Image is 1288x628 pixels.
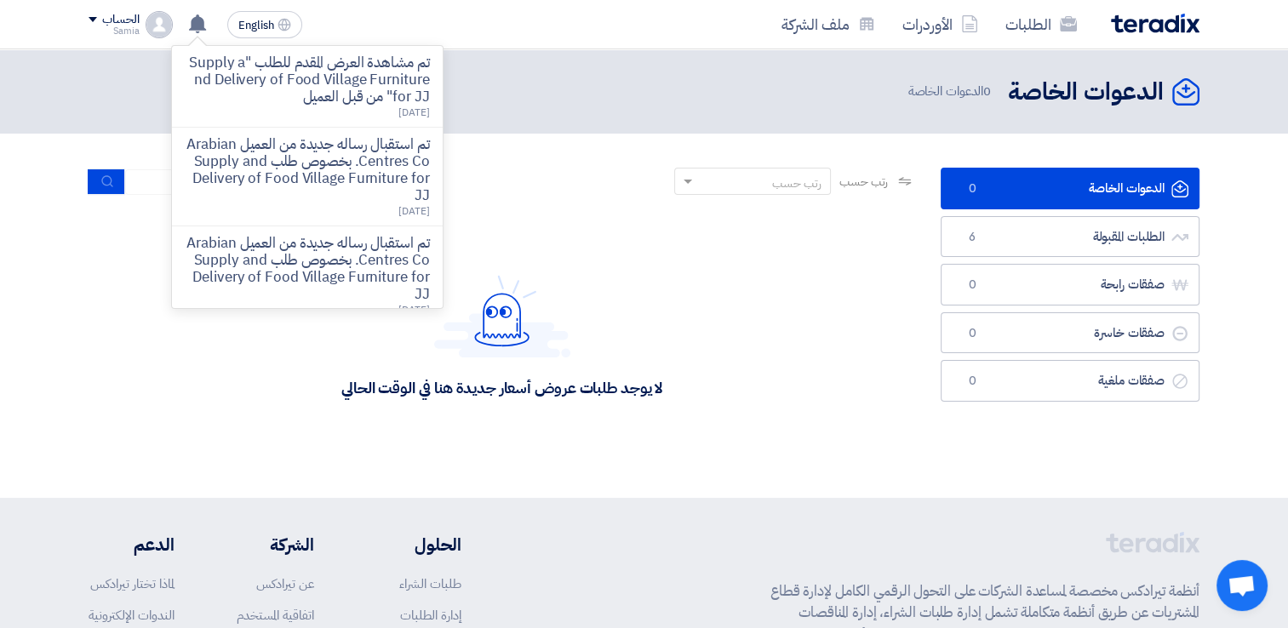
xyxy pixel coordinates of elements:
span: 6 [962,229,982,246]
a: عن تيرادكس [256,574,314,593]
a: الطلبات [992,4,1091,44]
a: إدارة الطلبات [400,606,461,625]
span: [DATE] [398,302,429,317]
li: الشركة [226,532,314,557]
span: 0 [962,325,982,342]
a: Open chat [1216,560,1268,611]
span: English [238,20,274,31]
a: الطلبات المقبولة6 [941,216,1199,258]
span: 0 [962,373,982,390]
a: الندوات الإلكترونية [89,606,175,625]
a: صفقات خاسرة0 [941,312,1199,354]
a: الدعوات الخاصة0 [941,168,1199,209]
p: تم استقبال رساله جديدة من العميل Arabian Centres Co. بخصوص طلب Supply and Delivery of Food Villag... [186,136,429,204]
h2: الدعوات الخاصة [1008,76,1164,109]
img: profile_test.png [146,11,173,38]
span: [DATE] [398,203,429,219]
a: لماذا تختار تيرادكس [90,574,175,593]
a: الأوردرات [889,4,992,44]
span: الدعوات الخاصة [907,82,994,101]
div: رتب حسب [772,174,821,192]
div: الحساب [102,13,139,27]
p: تم مشاهدة العرض المقدم للطلب "Supply and Delivery of Food Village Furniture for JJ" من قبل العميل [186,54,429,106]
img: Teradix logo [1111,14,1199,33]
a: صفقات ملغية0 [941,360,1199,402]
p: تم استقبال رساله جديدة من العميل Arabian Centres Co. بخصوص طلب Supply and Delivery of Food Villag... [186,235,429,303]
a: صفقات رابحة0 [941,264,1199,305]
span: 0 [983,82,991,100]
span: 0 [962,180,982,197]
a: ملف الشركة [768,4,889,44]
button: English [227,11,302,38]
span: [DATE] [398,105,429,120]
input: ابحث بعنوان أو رقم الطلب [125,169,364,195]
span: 0 [962,277,982,294]
li: الحلول [365,532,461,557]
a: اتفاقية المستخدم [237,606,314,625]
a: طلبات الشراء [399,574,461,593]
li: الدعم [89,532,175,557]
div: Samia [89,26,139,36]
span: رتب حسب [839,173,888,191]
div: لا يوجد طلبات عروض أسعار جديدة هنا في الوقت الحالي [341,378,662,397]
img: Hello [434,275,570,357]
